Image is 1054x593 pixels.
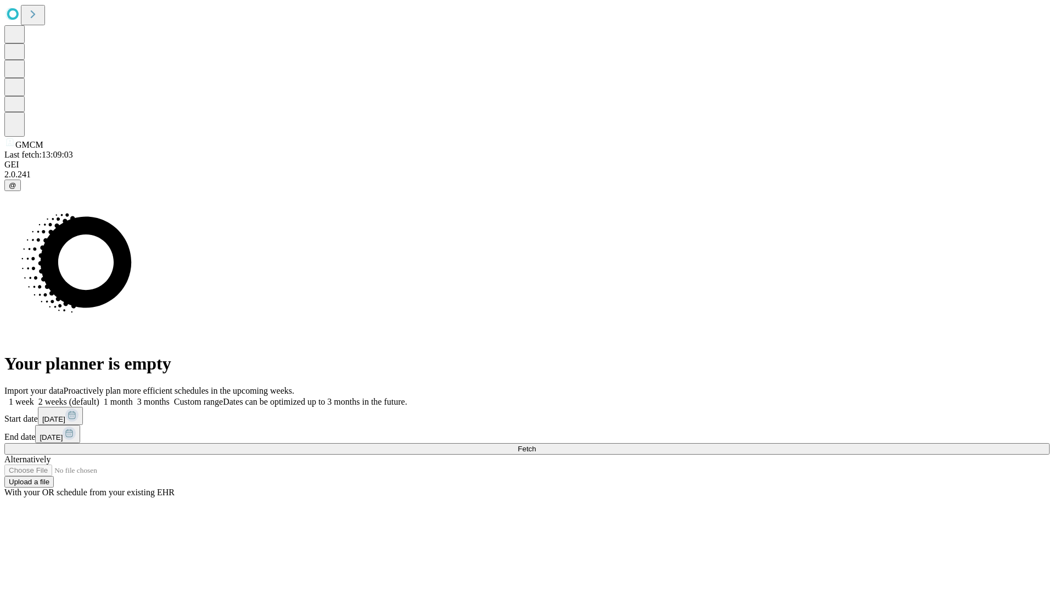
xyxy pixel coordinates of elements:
[4,443,1050,455] button: Fetch
[518,445,536,453] span: Fetch
[35,425,80,443] button: [DATE]
[4,354,1050,374] h1: Your planner is empty
[104,397,133,406] span: 1 month
[4,488,175,497] span: With your OR schedule from your existing EHR
[223,397,407,406] span: Dates can be optimized up to 3 months in the future.
[9,181,16,189] span: @
[38,397,99,406] span: 2 weeks (default)
[40,433,63,441] span: [DATE]
[4,170,1050,180] div: 2.0.241
[42,415,65,423] span: [DATE]
[9,397,34,406] span: 1 week
[4,476,54,488] button: Upload a file
[64,386,294,395] span: Proactively plan more efficient schedules in the upcoming weeks.
[4,455,51,464] span: Alternatively
[4,407,1050,425] div: Start date
[174,397,223,406] span: Custom range
[137,397,170,406] span: 3 months
[4,180,21,191] button: @
[4,386,64,395] span: Import your data
[38,407,83,425] button: [DATE]
[4,150,73,159] span: Last fetch: 13:09:03
[4,425,1050,443] div: End date
[15,140,43,149] span: GMCM
[4,160,1050,170] div: GEI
